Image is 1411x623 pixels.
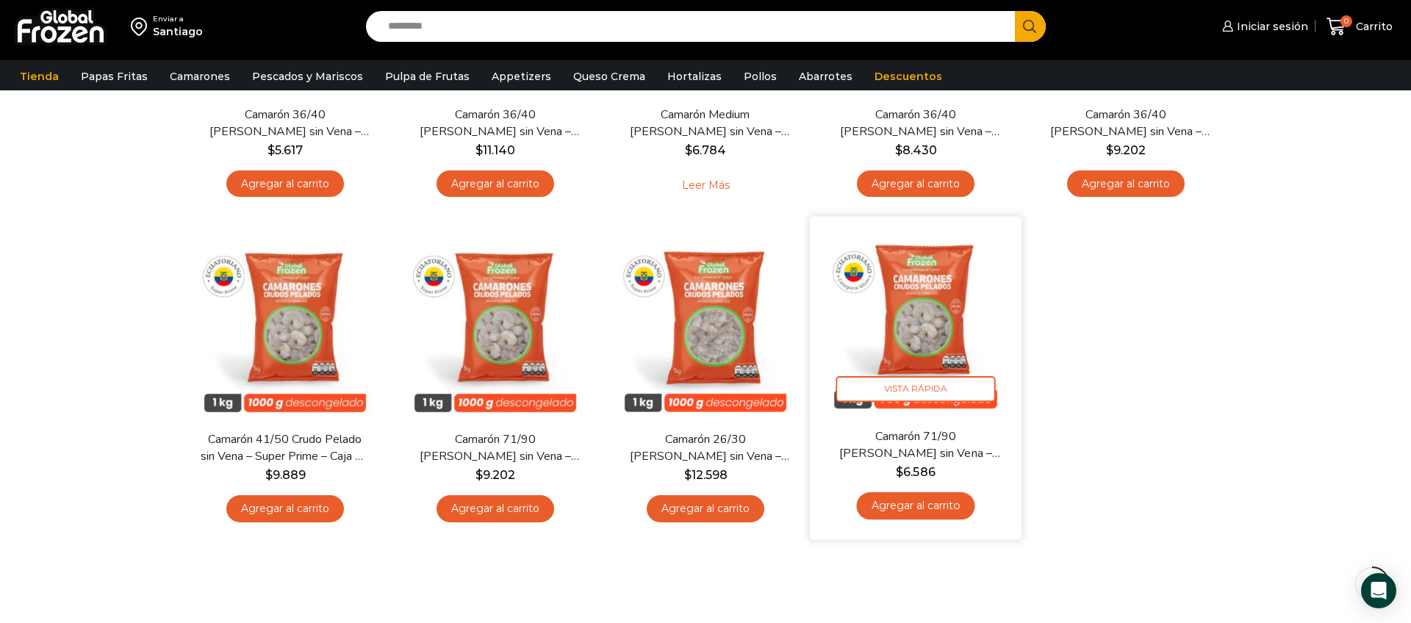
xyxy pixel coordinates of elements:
[867,62,949,90] a: Descuentos
[411,107,580,140] a: Camarón 36/40 [PERSON_NAME] sin Vena – Super Prime – Caja 10 kg
[265,468,306,482] bdi: 9.889
[475,468,483,482] span: $
[1041,107,1210,140] a: Camarón 36/40 [PERSON_NAME] sin Vena – Gold – Caja 10 kg
[660,62,729,90] a: Hortalizas
[736,62,784,90] a: Pollos
[1233,19,1308,34] span: Iniciar sesión
[484,62,559,90] a: Appetizers
[1323,10,1396,44] a: 0 Carrito
[201,107,370,140] a: Camarón 36/40 [PERSON_NAME] sin Vena – Bronze – Caja 10 kg
[153,24,203,39] div: Santiago
[836,376,996,402] span: Vista Rápida
[621,107,790,140] a: Camarón Medium [PERSON_NAME] sin Vena – Silver – Caja 10 kg
[411,431,580,465] a: Camarón 71/90 [PERSON_NAME] sin Vena – Super Prime – Caja 10 kg
[895,143,937,157] bdi: 8.430
[647,495,764,522] a: Agregar al carrito: “Camarón 26/30 Crudo Pelado sin Vena - Super Prime - Caja 10 kg”
[830,428,1001,462] a: Camarón 71/90 [PERSON_NAME] sin Vena – Silver – Caja 10 kg
[685,143,726,157] bdi: 6.784
[12,62,66,90] a: Tienda
[1106,143,1113,157] span: $
[684,468,728,482] bdi: 12.598
[73,62,155,90] a: Papas Fritas
[1067,170,1185,198] a: Agregar al carrito: “Camarón 36/40 Crudo Pelado sin Vena - Gold - Caja 10 kg”
[153,14,203,24] div: Enviar a
[1352,19,1393,34] span: Carrito
[791,62,860,90] a: Abarrotes
[685,143,692,157] span: $
[226,170,344,198] a: Agregar al carrito: “Camarón 36/40 Crudo Pelado sin Vena - Bronze - Caja 10 kg”
[896,465,935,479] bdi: 6.586
[684,468,692,482] span: $
[857,170,974,198] a: Agregar al carrito: “Camarón 36/40 Crudo Pelado sin Vena - Silver - Caja 10 kg”
[265,468,273,482] span: $
[1340,15,1352,27] span: 0
[1015,11,1046,42] button: Search button
[378,62,477,90] a: Pulpa de Frutas
[245,62,370,90] a: Pescados y Mariscos
[437,170,554,198] a: Agregar al carrito: “Camarón 36/40 Crudo Pelado sin Vena - Super Prime - Caja 10 kg”
[162,62,237,90] a: Camarones
[1218,12,1308,41] a: Iniciar sesión
[1106,143,1146,157] bdi: 9.202
[475,143,515,157] bdi: 11.140
[437,495,554,522] a: Agregar al carrito: “Camarón 71/90 Crudo Pelado sin Vena - Super Prime - Caja 10 kg”
[621,431,790,465] a: Camarón 26/30 [PERSON_NAME] sin Vena – Super Prime – Caja 10 kg
[659,170,753,201] a: Leé más sobre “Camarón Medium Crudo Pelado sin Vena - Silver - Caja 10 kg”
[895,143,902,157] span: $
[131,14,153,39] img: address-field-icon.svg
[475,143,483,157] span: $
[226,495,344,522] a: Agregar al carrito: “Camarón 41/50 Crudo Pelado sin Vena - Super Prime - Caja 10 kg”
[201,431,370,465] a: Camarón 41/50 Crudo Pelado sin Vena – Super Prime – Caja 10 kg
[831,107,1000,140] a: Camarón 36/40 [PERSON_NAME] sin Vena – Silver – Caja 10 kg
[268,143,275,157] span: $
[268,143,303,157] bdi: 5.617
[475,468,515,482] bdi: 9.202
[856,492,974,519] a: Agregar al carrito: “Camarón 71/90 Crudo Pelado sin Vena - Silver - Caja 10 kg”
[566,62,653,90] a: Queso Crema
[1361,573,1396,608] div: Open Intercom Messenger
[896,465,903,479] span: $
